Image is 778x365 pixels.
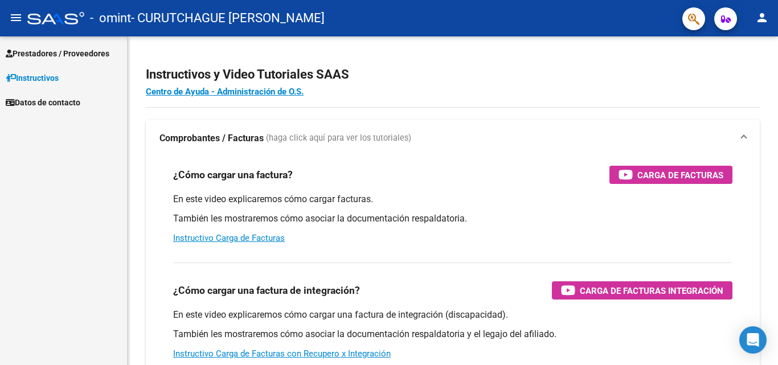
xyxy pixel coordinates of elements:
button: Carga de Facturas Integración [552,281,732,300]
p: También les mostraremos cómo asociar la documentación respaldatoria y el legajo del afiliado. [173,328,732,341]
span: Instructivos [6,72,59,84]
h2: Instructivos y Video Tutoriales SAAS [146,64,760,85]
span: - CURUTCHAGUE [PERSON_NAME] [131,6,325,31]
span: - omint [90,6,131,31]
h3: ¿Cómo cargar una factura? [173,167,293,183]
strong: Comprobantes / Facturas [159,132,264,145]
mat-expansion-panel-header: Comprobantes / Facturas (haga click aquí para ver los tutoriales) [146,120,760,157]
span: Datos de contacto [6,96,80,109]
span: Prestadores / Proveedores [6,47,109,60]
span: Carga de Facturas [637,168,723,182]
h3: ¿Cómo cargar una factura de integración? [173,282,360,298]
p: En este video explicaremos cómo cargar facturas. [173,193,732,206]
p: En este video explicaremos cómo cargar una factura de integración (discapacidad). [173,309,732,321]
p: También les mostraremos cómo asociar la documentación respaldatoria. [173,212,732,225]
mat-icon: person [755,11,769,24]
span: Carga de Facturas Integración [580,284,723,298]
button: Carga de Facturas [609,166,732,184]
a: Instructivo Carga de Facturas con Recupero x Integración [173,348,391,359]
mat-icon: menu [9,11,23,24]
div: Open Intercom Messenger [739,326,767,354]
a: Centro de Ayuda - Administración de O.S. [146,87,304,97]
span: (haga click aquí para ver los tutoriales) [266,132,411,145]
a: Instructivo Carga de Facturas [173,233,285,243]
